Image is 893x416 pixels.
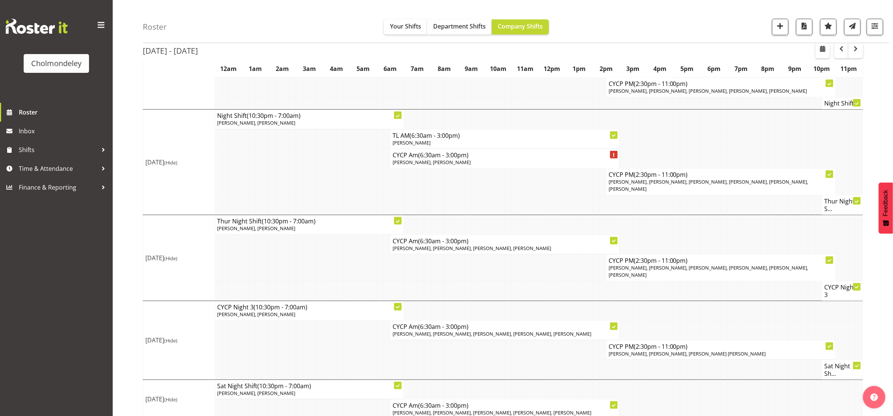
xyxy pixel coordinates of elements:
span: [PERSON_NAME], [PERSON_NAME] [218,119,296,126]
th: 1am [242,60,269,77]
th: 4am [323,60,350,77]
span: [PERSON_NAME] [393,139,431,146]
span: [PERSON_NAME], [PERSON_NAME] [218,225,296,232]
h4: CYCP Am [393,151,617,159]
button: Select a specific date within the roster. [816,43,830,58]
th: 10pm [808,60,836,77]
th: 2am [269,60,296,77]
span: Inbox [19,125,109,137]
h4: CYCP PM [609,80,833,87]
h4: Roster [143,23,167,31]
button: Company Shifts [492,20,549,35]
h4: CYCP Night 3 [824,283,860,298]
span: (6:30am - 3:00pm) [409,131,460,140]
h4: Sat Night Shift [218,382,402,390]
h2: [DATE] - [DATE] [143,46,198,56]
span: [PERSON_NAME], [PERSON_NAME], [PERSON_NAME], [PERSON_NAME], [PERSON_NAME] [393,330,591,337]
span: (2:30pm - 11:00pm) [634,256,688,265]
th: 9pm [781,60,808,77]
h4: CYCP PM [609,343,833,350]
button: Highlight an important date within the roster. [820,19,837,35]
th: 5am [350,60,377,77]
h4: CYCP Am [393,237,617,245]
td: [DATE] [143,301,215,380]
span: [PERSON_NAME], [PERSON_NAME] [218,311,296,318]
span: Roster [19,107,109,118]
span: (6:30am - 3:00pm) [418,323,468,331]
span: Finance & Reporting [19,182,98,193]
th: 12am [215,60,242,77]
span: (Hide) [164,396,177,403]
span: Feedback [882,190,889,216]
h4: CYCP PM [609,171,833,178]
img: Rosterit website logo [6,19,68,34]
span: Department Shifts [433,22,486,30]
th: 7pm [728,60,755,77]
span: Company Shifts [498,22,543,30]
span: (6:30am - 3:00pm) [418,151,468,159]
span: (10:30pm - 7:00am) [258,382,311,390]
button: Send a list of all shifts for the selected filtered period to all rostered employees. [844,19,861,35]
th: 12pm [539,60,566,77]
h4: Sat Night Sh... [824,362,860,377]
th: 11pm [836,60,863,77]
span: [PERSON_NAME], [PERSON_NAME] [393,159,471,166]
span: Time & Attendance [19,163,98,174]
button: Download a PDF of the roster according to the set date range. [796,19,813,35]
th: 2pm [592,60,620,77]
span: (10:30pm - 7:00am) [247,112,301,120]
h4: Thur Night S... [824,197,860,213]
span: (2:30pm - 11:00pm) [634,342,688,351]
span: Shifts [19,144,98,155]
td: [DATE] [143,215,215,301]
span: [PERSON_NAME], [PERSON_NAME], [PERSON_NAME], [PERSON_NAME], [PERSON_NAME], [PERSON_NAME] [609,264,808,278]
img: help-xxl-2.png [870,393,878,401]
button: Filter Shifts [867,19,883,35]
h4: CYCP Night 3 [218,303,402,311]
th: 8pm [754,60,781,77]
button: Your Shifts [384,20,427,35]
span: (10:30pm - 7:00am) [254,303,308,311]
h4: CYCP PM [609,257,833,264]
th: 1pm [566,60,593,77]
span: [PERSON_NAME], [PERSON_NAME], [PERSON_NAME], [PERSON_NAME], [PERSON_NAME], [PERSON_NAME] [609,178,808,192]
h4: Night Shift [824,99,860,107]
h4: Night Shift [218,112,402,119]
th: 6pm [701,60,728,77]
span: (10:30pm - 7:00am) [262,217,316,225]
h4: CYCP Am [393,323,617,330]
span: [PERSON_NAME], [PERSON_NAME], [PERSON_NAME], [PERSON_NAME], [PERSON_NAME] [609,87,807,94]
th: 7am [404,60,431,77]
span: (6:30am - 3:00pm) [418,237,468,245]
th: 8am [431,60,458,77]
span: [PERSON_NAME], [PERSON_NAME], [PERSON_NAME] [PERSON_NAME] [609,350,766,357]
th: 10am [485,60,512,77]
span: [PERSON_NAME], [PERSON_NAME] [218,390,296,396]
th: 3pm [620,60,647,77]
th: 9am [458,60,485,77]
th: 5pm [674,60,701,77]
div: Cholmondeley [31,58,82,69]
th: 11am [512,60,539,77]
th: 6am [377,60,404,77]
button: Department Shifts [427,20,492,35]
button: Feedback - Show survey [879,182,893,234]
span: [PERSON_NAME], [PERSON_NAME], [PERSON_NAME], [PERSON_NAME], [PERSON_NAME] [393,409,591,416]
th: 3am [296,60,323,77]
span: Your Shifts [390,22,421,30]
span: (Hide) [164,337,177,344]
span: (2:30pm - 11:00pm) [634,80,688,88]
span: (Hide) [164,255,177,262]
span: [PERSON_NAME], [PERSON_NAME], [PERSON_NAME], [PERSON_NAME] [393,245,551,252]
button: Add a new shift [772,19,789,35]
span: (Hide) [164,159,177,166]
h4: Thur Night Shift [218,217,402,225]
h4: TL AM [393,132,617,139]
span: (6:30am - 3:00pm) [418,401,468,410]
td: [DATE] [143,110,215,215]
h4: CYCP Am [393,402,617,409]
th: 4pm [647,60,674,77]
span: (2:30pm - 11:00pm) [634,170,688,179]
